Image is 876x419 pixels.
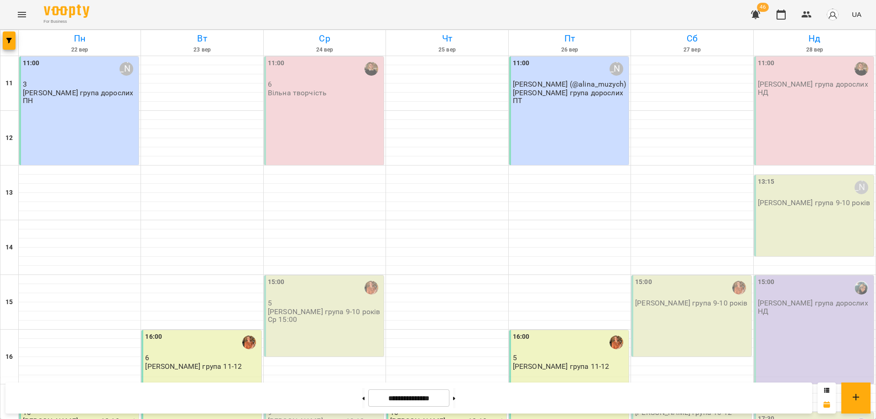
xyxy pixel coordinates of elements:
h6: 11 [5,78,13,88]
p: [PERSON_NAME] група 11-12 [513,362,610,370]
img: Зуєва Віта [610,336,623,349]
label: 13:15 [758,177,775,187]
span: 46 [757,3,769,12]
p: 5 [268,299,382,307]
h6: 15 [5,297,13,307]
label: 11:00 [23,58,40,68]
h6: 22 вер [20,46,139,54]
p: [PERSON_NAME] група 9-10 років [635,299,747,307]
h6: Чт [387,31,506,46]
span: [PERSON_NAME] (@alina_muzych) [513,80,626,88]
img: Катеренчук Оксана [855,62,868,76]
p: [PERSON_NAME] група дорослих ПН [23,89,137,105]
span: For Business [44,19,89,25]
img: Зуєва Віта [365,281,378,295]
h6: Сб [632,31,751,46]
p: [PERSON_NAME] група 9-10 років Ср 15:00 [268,308,382,324]
h6: Вт [142,31,261,46]
label: 11:00 [513,58,530,68]
img: Voopty Logo [44,5,89,18]
button: Menu [11,4,33,26]
p: [PERSON_NAME] група дорослих НД [758,299,872,315]
p: [PERSON_NAME] група дорослих ПТ [513,89,627,105]
h6: 24 вер [265,46,384,54]
p: 6 [268,80,382,88]
img: avatar_s.png [826,8,839,21]
p: 5 [513,354,627,362]
label: 11:00 [268,58,285,68]
label: 15:00 [268,277,285,287]
h6: Нд [755,31,874,46]
p: Вільна творчість [268,89,327,97]
h6: Пн [20,31,139,46]
h6: 27 вер [632,46,751,54]
span: UA [852,10,861,19]
h6: Пт [510,31,629,46]
p: 3 [23,80,137,88]
h6: 23 вер [142,46,261,54]
h6: 28 вер [755,46,874,54]
div: Віолетта [120,62,133,76]
button: UA [848,6,865,23]
p: [PERSON_NAME] група 9-10 років [758,199,870,207]
label: 11:00 [758,58,775,68]
div: Віолетта [610,62,623,76]
img: Зуєва Віта [732,281,746,295]
h6: Ср [265,31,384,46]
label: 16:00 [145,332,162,342]
h6: 16 [5,352,13,362]
label: 16:00 [513,332,530,342]
img: Катеренчук Оксана [365,62,378,76]
label: 15:00 [635,277,652,287]
h6: 25 вер [387,46,506,54]
div: Іра Дудка [855,181,868,194]
h6: 13 [5,188,13,198]
p: 6 [145,354,259,362]
p: [PERSON_NAME] група дорослих НД [758,80,872,96]
h6: 12 [5,133,13,143]
h6: 14 [5,243,13,253]
label: 15:00 [758,277,775,287]
img: Гумінська Оля [855,281,868,295]
h6: 26 вер [510,46,629,54]
p: [PERSON_NAME] група 11-12 [145,362,242,370]
img: Зуєва Віта [242,336,256,349]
